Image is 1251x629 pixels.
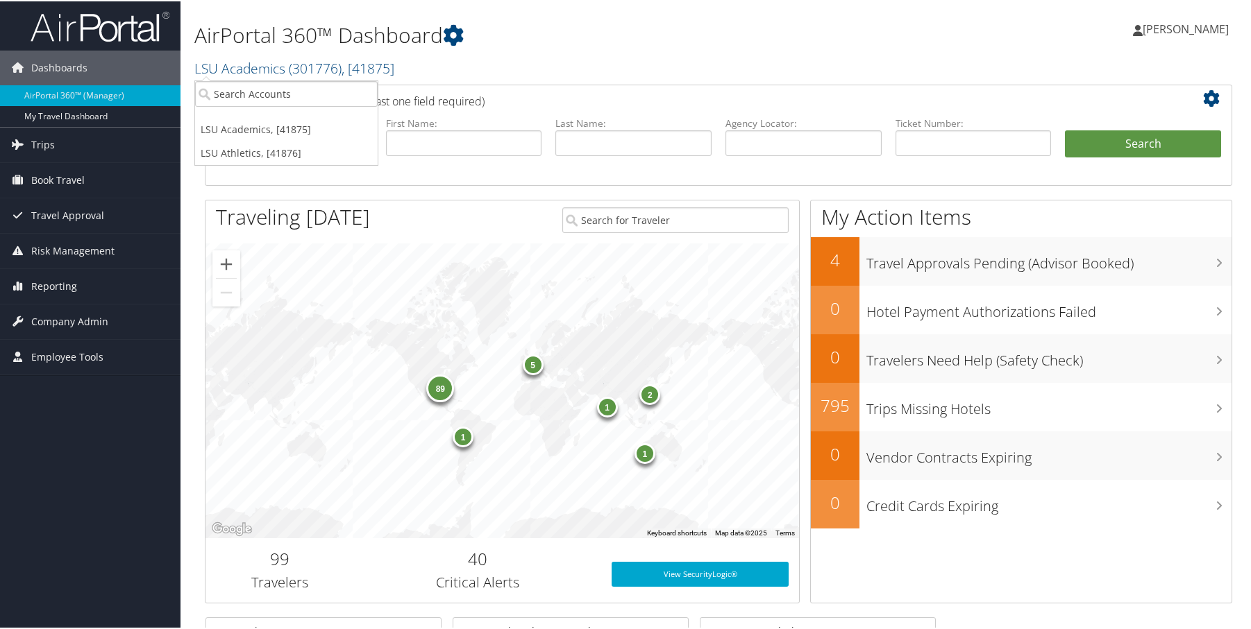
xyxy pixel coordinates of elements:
[811,479,1232,527] a: 0Credit Cards Expiring
[634,442,655,463] div: 1
[715,528,767,535] span: Map data ©2025
[386,115,542,129] label: First Name:
[811,490,859,513] h2: 0
[453,424,473,445] div: 1
[522,352,543,373] div: 5
[811,295,859,319] h2: 0
[31,9,169,42] img: airportal-logo.png
[562,206,789,232] input: Search for Traveler
[596,395,617,416] div: 1
[216,546,344,569] h2: 99
[725,115,882,129] label: Agency Locator:
[555,115,712,129] label: Last Name:
[775,528,795,535] a: Terms (opens in new tab)
[811,333,1232,381] a: 0Travelers Need Help (Safety Check)
[811,236,1232,284] a: 4Travel Approvals Pending (Advisor Booked)
[31,126,55,161] span: Trips
[639,383,660,404] div: 2
[212,249,240,277] button: Zoom in
[1143,20,1229,35] span: [PERSON_NAME]
[896,115,1052,129] label: Ticket Number:
[195,117,378,140] a: LSU Academics, [41875]
[811,284,1232,333] a: 0Hotel Payment Authorizations Failed
[212,277,240,305] button: Zoom out
[811,247,859,270] h2: 4
[811,441,859,465] h2: 0
[811,381,1232,430] a: 795Trips Missing Hotels
[1133,7,1243,49] a: [PERSON_NAME]
[31,49,87,84] span: Dashboards
[1065,129,1221,157] button: Search
[194,58,394,76] a: LSU Academics
[811,393,859,416] h2: 795
[866,245,1232,272] h3: Travel Approvals Pending (Advisor Booked)
[209,519,255,537] a: Open this area in Google Maps (opens a new window)
[216,201,370,230] h1: Traveling [DATE]
[866,343,1232,369] h3: Travelers Need Help (Safety Check)
[866,440,1232,466] h3: Vendor Contracts Expiring
[811,344,859,368] h2: 0
[31,268,77,302] span: Reporting
[195,140,378,164] a: LSU Athletics, [41876]
[209,519,255,537] img: Google
[426,373,454,401] div: 89
[352,92,485,107] span: (at least one field required)
[216,86,1136,110] h2: Airtinerary Lookup
[31,162,85,196] span: Book Travel
[612,560,789,585] a: View SecurityLogic®
[811,430,1232,479] a: 0Vendor Contracts Expiring
[216,571,344,591] h3: Travelers
[31,197,104,232] span: Travel Approval
[342,58,394,76] span: , [ 41875 ]
[647,527,707,537] button: Keyboard shortcuts
[31,303,108,338] span: Company Admin
[866,294,1232,320] h3: Hotel Payment Authorizations Failed
[364,546,591,569] h2: 40
[31,232,115,267] span: Risk Management
[811,201,1232,230] h1: My Action Items
[866,488,1232,515] h3: Credit Cards Expiring
[866,391,1232,417] h3: Trips Missing Hotels
[31,338,103,373] span: Employee Tools
[195,80,378,105] input: Search Accounts
[364,571,591,591] h3: Critical Alerts
[289,58,342,76] span: ( 301776 )
[194,19,893,49] h1: AirPortal 360™ Dashboard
